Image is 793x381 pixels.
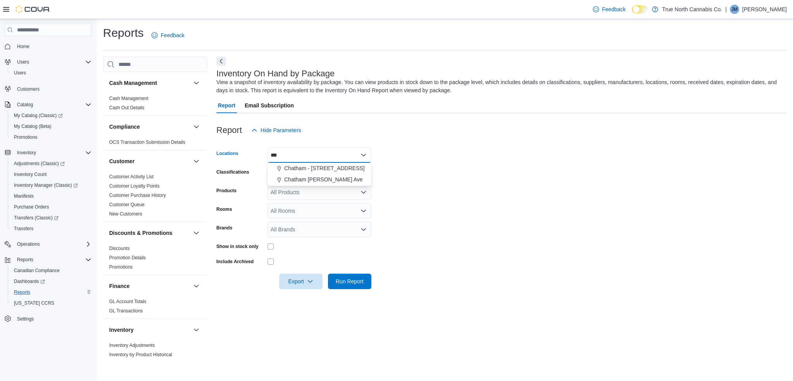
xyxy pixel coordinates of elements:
img: Cova [15,5,50,13]
button: Inventory [14,148,39,157]
span: Purchase Orders [11,202,91,212]
button: Open list of options [360,208,367,214]
p: True North Cannabis Co. [662,5,722,14]
button: Chatham [PERSON_NAME] Ave [268,174,371,185]
span: Inventory [14,148,91,157]
a: My Catalog (Classic) [8,110,94,121]
div: Finance [103,297,207,319]
a: Canadian Compliance [11,266,63,275]
button: Catalog [14,100,36,109]
button: Reports [14,255,36,264]
h3: Cash Management [109,79,157,87]
span: Export [284,274,318,289]
div: Customer [103,172,207,222]
label: Include Archived [216,259,254,265]
button: Reports [2,254,94,265]
span: Canadian Compliance [14,267,60,274]
div: View a snapshot of inventory availability by package. You can view products in stock down to the ... [216,78,783,95]
a: My Catalog (Classic) [11,111,66,120]
span: Inventory Count [14,171,47,178]
span: Chatham [PERSON_NAME] Ave [284,176,363,183]
div: James Masek [730,5,739,14]
button: Canadian Compliance [8,265,94,276]
button: Inventory [192,325,201,334]
button: Compliance [192,122,201,131]
span: Transfers [14,226,33,232]
a: Transfers (Classic) [8,212,94,223]
a: Dashboards [8,276,94,287]
a: My Catalog (Beta) [11,122,55,131]
button: Open list of options [360,189,367,195]
button: Users [8,67,94,78]
span: Reports [17,257,33,263]
a: Adjustments (Classic) [8,158,94,169]
span: Reports [11,288,91,297]
a: Promotion Details [109,255,146,260]
a: Promotions [11,133,41,142]
span: Promotion Details [109,255,146,261]
span: Settings [17,316,34,322]
span: Manifests [11,191,91,201]
a: Transfers (Classic) [11,213,62,222]
span: Catalog [14,100,91,109]
span: Customers [17,86,39,92]
button: Customer [192,157,201,166]
a: Customer Purchase History [109,193,166,198]
span: Operations [14,240,91,249]
a: Inventory Manager (Classic) [11,181,81,190]
label: Locations [216,150,239,157]
a: Home [14,42,33,51]
div: Choose from the following options [268,163,371,185]
span: Settings [14,314,91,324]
span: Dashboards [11,277,91,286]
label: Brands [216,225,232,231]
div: Cash Management [103,94,207,116]
span: Purchase Orders [14,204,49,210]
button: My Catalog (Beta) [8,121,94,132]
button: [US_STATE] CCRS [8,298,94,309]
span: Manifests [14,193,34,199]
span: Customers [14,84,91,93]
span: OCS Transaction Submission Details [109,139,185,145]
span: JM [731,5,738,14]
button: Operations [2,239,94,250]
a: Users [11,68,29,78]
button: Inventory Count [8,169,94,180]
a: Promotions [109,264,133,270]
span: Hide Parameters [261,126,301,134]
button: Export [279,274,323,289]
a: Discounts [109,246,130,251]
span: Catalog [17,102,33,108]
span: GL Transactions [109,308,143,314]
a: Inventory by Product Historical [109,352,172,357]
a: Dashboards [11,277,48,286]
button: Purchase Orders [8,202,94,212]
a: Purchase Orders [11,202,52,212]
span: My Catalog (Beta) [11,122,91,131]
span: Feedback [161,31,184,39]
a: Inventory Count [11,170,50,179]
a: Inventory Manager (Classic) [8,180,94,191]
a: New Customers [109,211,142,217]
button: Manifests [8,191,94,202]
button: Operations [14,240,43,249]
a: Customer Queue [109,202,144,207]
label: Rooms [216,206,232,212]
span: Customer Activity List [109,174,154,180]
span: [US_STATE] CCRS [14,300,54,306]
button: Cash Management [192,78,201,88]
button: Close list of options [360,152,367,158]
nav: Complex example [5,38,91,345]
span: My Catalog (Classic) [14,112,63,119]
span: Users [14,70,26,76]
a: Customer Loyalty Points [109,183,160,189]
button: Inventory [2,147,94,158]
span: Inventory [17,150,36,156]
button: Run Report [328,274,371,289]
a: Feedback [148,28,187,43]
span: Adjustments (Classic) [14,160,65,167]
h3: Finance [109,282,130,290]
button: Discounts & Promotions [109,229,190,237]
h3: Discounts & Promotions [109,229,172,237]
